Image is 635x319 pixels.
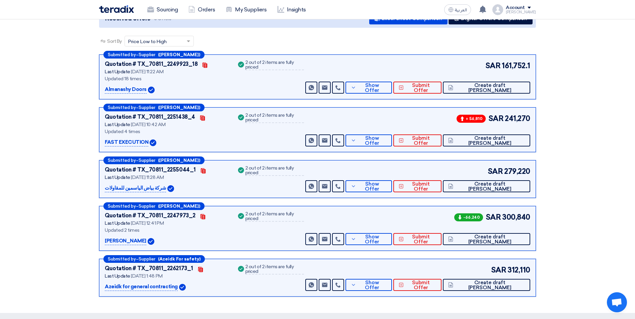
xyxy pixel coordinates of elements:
[131,220,164,226] span: [DATE] 12:41 PM
[107,38,122,45] span: Sort By
[486,212,501,223] span: SAR
[128,38,167,45] span: Price Low to High
[455,182,525,192] span: Create draft [PERSON_NAME]
[105,227,229,234] div: Updated 2 times
[158,257,201,261] b: (Azeidk For safety)
[455,136,525,146] span: Create draft [PERSON_NAME]
[150,139,156,146] img: Verified Account
[393,82,442,94] button: Submit Offer
[245,212,304,222] div: 2 out of 2 items are fully priced
[345,279,392,291] button: Show Offer
[358,136,387,146] span: Show Offer
[158,52,200,57] b: ([PERSON_NAME])
[105,122,130,127] span: Last Update
[502,212,530,223] span: 300,840
[139,204,155,208] span: Supplier
[505,113,530,124] span: 241,270
[105,184,166,192] p: شركة بياض الياسمين للمقاولات
[245,113,304,123] div: 2 out of 2 items are fully priced
[502,60,530,71] span: 161,752.1
[105,166,196,174] div: Quotation # TX_70811_2255044_1
[158,105,200,110] b: ([PERSON_NAME])
[455,280,525,290] span: Create draft [PERSON_NAME]
[108,105,136,110] span: Submitted by
[105,75,229,82] div: Updated 18 times
[507,264,530,276] span: 312,110
[105,212,195,220] div: Quotation # TX_70811_2247973_2
[105,264,193,273] div: Quotation # TX_70811_2262173_1
[139,52,155,57] span: Supplier
[103,156,205,164] div: –
[345,180,392,192] button: Show Offer
[443,180,530,192] button: Create draft [PERSON_NAME]
[105,69,130,75] span: Last Update
[105,60,197,68] div: Quotation # TX_70811_2249923_18
[105,175,130,180] span: Last Update
[158,158,200,163] b: ([PERSON_NAME])
[454,213,483,221] span: -66,240
[443,134,530,146] button: Create draft [PERSON_NAME]
[183,2,220,17] a: Orders
[358,234,387,244] span: Show Offer
[148,87,155,93] img: Verified Account
[99,5,134,13] img: Teradix logo
[108,257,136,261] span: Submitted by
[358,182,387,192] span: Show Offer
[455,8,467,12] span: العربية
[245,166,304,176] div: 2 out of 2 items are fully priced
[139,105,155,110] span: Supplier
[103,255,205,263] div: –
[504,166,530,177] span: 279,220
[105,128,229,135] div: Updated 4 times
[405,280,436,290] span: Submit Offer
[105,283,178,291] p: Azeidk for general contracting
[139,257,155,261] span: Supplier
[272,2,311,17] a: Insights
[443,279,530,291] button: Create draft [PERSON_NAME]
[488,113,504,124] span: SAR
[607,292,627,312] a: Open chat
[393,134,442,146] button: Submit Offer
[108,204,136,208] span: Submitted by
[103,104,205,111] div: –
[131,273,162,279] span: [DATE] 1:48 PM
[105,138,148,146] p: FAST EXECUTION
[405,83,436,93] span: Submit Offer
[485,60,501,71] span: SAR
[105,86,147,94] p: Almanashy Doors
[405,136,436,146] span: Submit Offer
[443,233,530,245] button: Create draft [PERSON_NAME]
[455,234,525,244] span: Create draft [PERSON_NAME]
[488,166,503,177] span: SAR
[108,52,136,57] span: Submitted by
[393,279,442,291] button: Submit Offer
[131,175,164,180] span: [DATE] 11:28 AM
[220,2,272,17] a: My Suppliers
[105,237,146,245] p: [PERSON_NAME]
[405,182,436,192] span: Submit Offer
[358,280,387,290] span: Show Offer
[393,180,442,192] button: Submit Offer
[245,264,304,275] div: 2 out of 2 items are fully priced
[105,273,130,279] span: Last Update
[167,185,174,192] img: Verified Account
[492,4,503,15] img: profile_test.png
[345,233,392,245] button: Show Offer
[148,238,154,245] img: Verified Account
[103,51,205,59] div: –
[457,115,486,123] span: + 56,810
[245,60,304,70] div: 2 out of 2 items are fully priced
[358,83,387,93] span: Show Offer
[444,4,471,15] button: العربية
[405,234,436,244] span: Submit Offer
[506,10,536,14] div: [PERSON_NAME]
[131,69,163,75] span: [DATE] 11:22 AM
[179,284,186,291] img: Verified Account
[103,202,205,210] div: –
[139,158,155,163] span: Supplier
[108,158,136,163] span: Submitted by
[491,264,506,276] span: SAR
[455,83,525,93] span: Create draft [PERSON_NAME]
[158,204,200,208] b: ([PERSON_NAME])
[345,82,392,94] button: Show Offer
